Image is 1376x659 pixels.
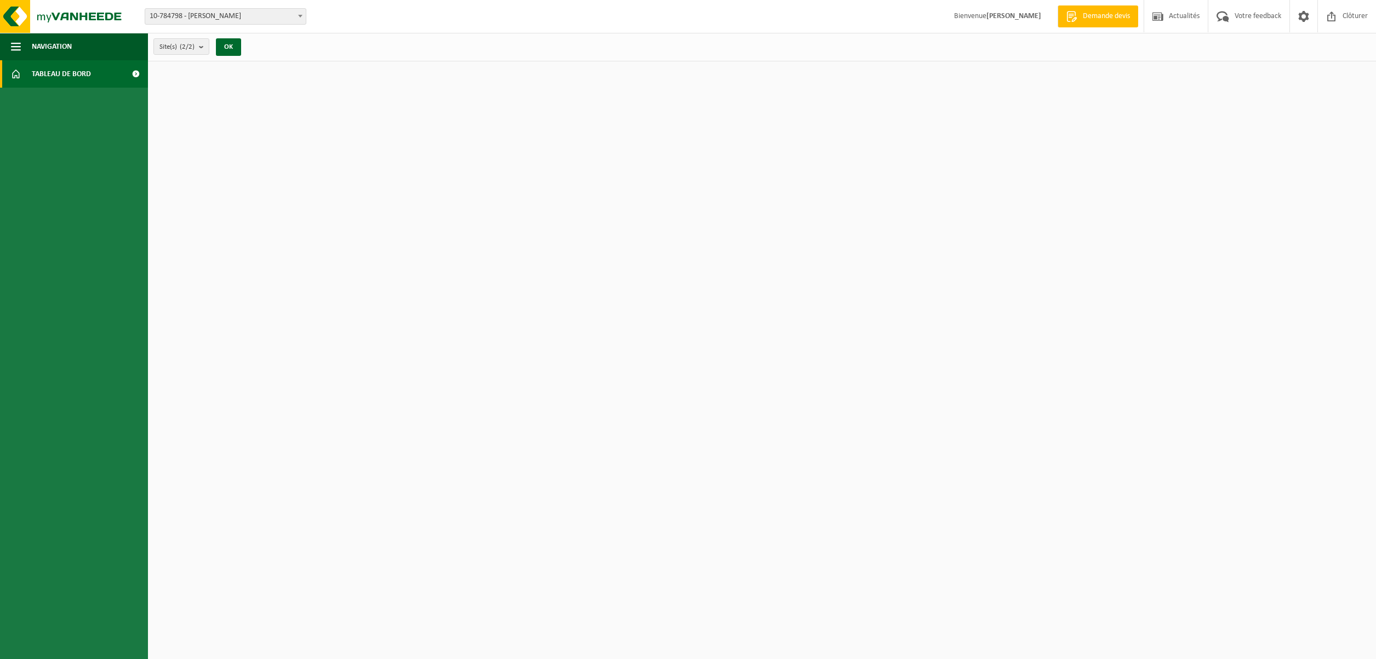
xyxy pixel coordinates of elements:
[986,12,1041,20] strong: [PERSON_NAME]
[1058,5,1138,27] a: Demande devis
[32,33,72,60] span: Navigation
[32,60,91,88] span: Tableau de bord
[145,9,306,24] span: 10-784798 - TRAITEUR GERALDINE - JAMBES
[180,43,195,50] count: (2/2)
[159,39,195,55] span: Site(s)
[1080,11,1133,22] span: Demande devis
[145,8,306,25] span: 10-784798 - TRAITEUR GERALDINE - JAMBES
[153,38,209,55] button: Site(s)(2/2)
[216,38,241,56] button: OK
